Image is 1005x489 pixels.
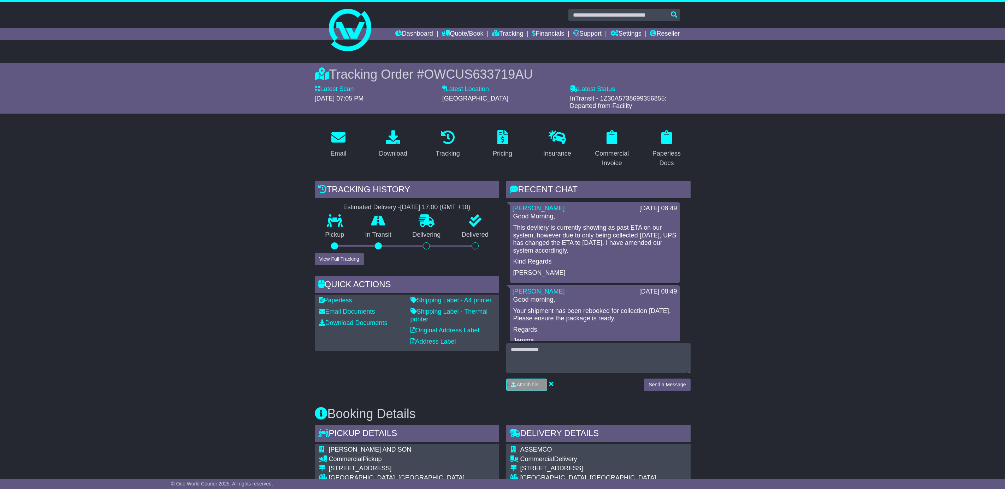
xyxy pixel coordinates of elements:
a: Download [374,128,412,161]
div: RECENT CHAT [506,181,691,200]
div: Paperless Docs [648,149,686,168]
span: [GEOGRAPHIC_DATA] [442,95,508,102]
p: Kind Regards [513,258,676,266]
span: InTransit - 1Z30A5738699356855: Departed from Facility [570,95,667,110]
a: Quote/Book [442,28,483,40]
button: View Full Tracking [315,253,364,265]
span: Commercial [329,455,363,463]
span: [DATE] 07:05 PM [315,95,364,102]
a: Shipping Label - A4 printer [410,297,492,304]
span: [PERSON_NAME] AND SON [329,446,412,453]
a: Support [573,28,602,40]
p: In Transit [355,231,402,239]
div: Commercial Invoice [593,149,631,168]
p: Your shipment has been rebooked for collection [DATE]. Please ensure the package is ready. [513,307,676,322]
p: Delivering [402,231,451,239]
div: Pricing [493,149,512,158]
div: [STREET_ADDRESS] [329,465,489,472]
a: Paperless Docs [643,128,691,170]
p: This devliery is currently showing as past ETA on our system, however due to only being collected... [513,224,676,254]
div: [DATE] 08:49 [639,205,677,212]
a: Paperless [319,297,352,304]
a: Email Documents [319,308,375,315]
a: Settings [610,28,642,40]
div: Pickup Details [315,425,499,444]
p: [PERSON_NAME] [513,269,676,277]
a: Tracking [492,28,523,40]
a: Financials [532,28,564,40]
a: Shipping Label - Thermal printer [410,308,488,323]
a: Original Address Label [410,327,479,334]
p: Regards, [513,326,676,334]
p: Pickup [315,231,355,239]
p: Jemma [513,337,676,345]
div: [GEOGRAPHIC_DATA], [GEOGRAPHIC_DATA] [520,474,656,482]
a: Email [326,128,351,161]
label: Latest Location [442,85,489,93]
div: Download [379,149,407,158]
a: Commercial Invoice [588,128,636,170]
p: Good Morning, [513,213,676,221]
div: [STREET_ADDRESS] [520,465,656,472]
div: Tracking [436,149,460,158]
a: Reseller [650,28,680,40]
span: ASSEMCO [520,446,552,453]
span: Commercial [520,455,554,463]
a: Pricing [488,128,517,161]
div: [DATE] 17:00 (GMT +10) [400,204,471,211]
span: © One World Courier 2025. All rights reserved. [171,481,273,487]
p: Delivered [451,231,499,239]
a: Insurance [539,128,576,161]
h3: Booking Details [315,407,691,421]
div: Estimated Delivery - [315,204,499,211]
a: [PERSON_NAME] [513,205,565,212]
button: Send a Message [644,379,690,391]
a: Download Documents [319,319,388,326]
div: Delivery [520,455,656,463]
a: Address Label [410,338,456,345]
a: Dashboard [395,28,433,40]
div: Email [330,149,346,158]
label: Latest Scan [315,85,354,93]
a: [PERSON_NAME] [513,288,565,295]
span: OWCUS633719AU [424,67,533,81]
div: Insurance [543,149,571,158]
div: Pickup [329,455,489,463]
div: Quick Actions [315,276,499,295]
a: Tracking [431,128,464,161]
p: Good morning, [513,296,676,304]
label: Latest Status [570,85,615,93]
div: Tracking history [315,181,499,200]
div: [DATE] 08:49 [639,288,677,296]
div: Delivery Details [506,425,691,444]
div: [GEOGRAPHIC_DATA], [GEOGRAPHIC_DATA] [329,474,489,482]
div: Tracking Order # [315,67,691,82]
